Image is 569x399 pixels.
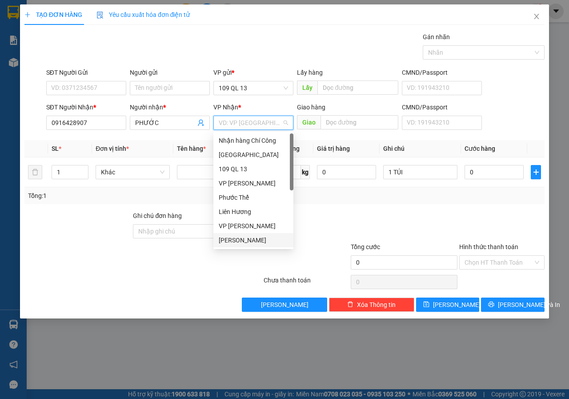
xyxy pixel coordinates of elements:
[213,148,293,162] div: Sài Gòn
[46,68,126,77] div: SĐT Người Gửi
[52,145,59,152] span: SL
[213,176,293,190] div: VP Phan Rí
[213,233,293,247] div: Lương Sơn
[317,145,350,152] span: Giá trị hàng
[402,68,482,77] div: CMND/Passport
[4,31,169,42] li: 02523854854
[177,145,206,152] span: Tên hàng
[213,190,293,205] div: Phước Thể
[28,165,42,179] button: delete
[130,68,210,77] div: Người gửi
[51,21,58,28] span: environment
[531,165,541,179] button: plus
[133,212,182,219] label: Ghi chú đơn hàng
[498,300,560,310] span: [PERSON_NAME] và In
[213,104,238,111] span: VP Nhận
[351,243,380,250] span: Tổng cước
[24,12,31,18] span: plus
[133,224,240,238] input: Ghi chú đơn hàng
[433,300,481,310] span: [PERSON_NAME]
[297,81,317,95] span: Lấy
[263,275,350,291] div: Chưa thanh toán
[297,104,325,111] span: Giao hàng
[219,150,288,160] div: [GEOGRAPHIC_DATA]
[423,301,429,308] span: save
[101,165,164,179] span: Khác
[213,205,293,219] div: Liên Hương
[524,4,549,29] button: Close
[51,32,58,40] span: phone
[46,102,126,112] div: SĐT Người Nhận
[423,33,450,40] label: Gán nhãn
[357,300,396,310] span: Xóa Thông tin
[4,20,169,31] li: 01 [PERSON_NAME]
[297,69,323,76] span: Lấy hàng
[242,298,327,312] button: [PERSON_NAME]
[416,298,480,312] button: save[PERSON_NAME]
[459,243,518,250] label: Hình thức thanh toán
[297,115,321,129] span: Giao
[219,164,288,174] div: 109 QL 13
[219,136,288,145] div: Nhận hàng Chí Công
[301,165,310,179] span: kg
[4,4,48,48] img: logo.jpg
[488,301,494,308] span: printer
[317,81,398,95] input: Dọc đường
[261,300,309,310] span: [PERSON_NAME]
[329,298,414,312] button: deleteXóa Thông tin
[213,133,293,148] div: Nhận hàng Chí Công
[197,119,204,126] span: user-add
[130,102,210,112] div: Người nhận
[28,191,220,201] div: Tổng: 1
[533,13,540,20] span: close
[51,6,126,17] b: [PERSON_NAME]
[465,145,495,152] span: Cước hàng
[24,11,82,18] span: TẠO ĐƠN HÀNG
[96,11,190,18] span: Yêu cầu xuất hóa đơn điện tử
[219,81,288,95] span: 109 QL 13
[219,178,288,188] div: VP [PERSON_NAME]
[321,115,398,129] input: Dọc đường
[177,165,251,179] input: VD: Bàn, Ghế
[347,301,353,308] span: delete
[383,165,457,179] input: Ghi Chú
[380,140,461,157] th: Ghi chú
[402,102,482,112] div: CMND/Passport
[317,165,376,179] input: 0
[213,162,293,176] div: 109 QL 13
[481,298,545,312] button: printer[PERSON_NAME] và In
[219,235,288,245] div: [PERSON_NAME]
[96,145,129,152] span: Đơn vị tính
[96,12,104,19] img: icon
[219,193,288,202] div: Phước Thể
[531,169,541,176] span: plus
[4,56,90,70] b: GỬI : 109 QL 13
[219,207,288,217] div: Liên Hương
[219,221,288,231] div: VP [PERSON_NAME]
[213,68,293,77] div: VP gửi
[213,219,293,233] div: VP Phan Thiết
